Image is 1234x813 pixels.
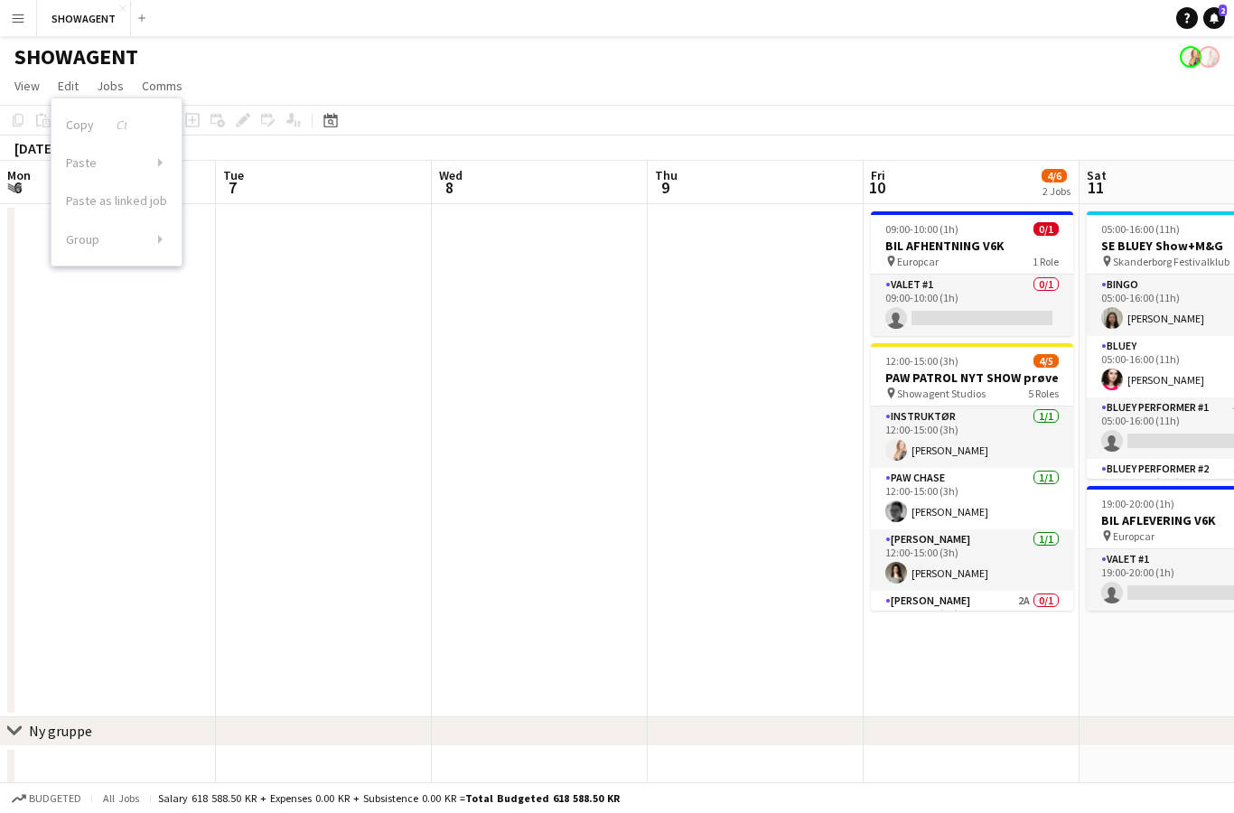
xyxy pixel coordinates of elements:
[14,78,40,94] span: View
[465,791,620,805] span: Total Budgeted 618 588.50 KR
[868,177,885,198] span: 10
[1042,169,1067,182] span: 4/6
[885,222,958,236] span: 09:00-10:00 (1h)
[1219,5,1227,16] span: 2
[9,789,84,808] button: Budgeted
[1113,255,1229,268] span: Skanderborg Festivalklub
[885,354,958,368] span: 12:00-15:00 (3h)
[29,792,81,805] span: Budgeted
[655,167,678,183] span: Thu
[1180,46,1201,68] app-user-avatar: Carolina Lybeck-Nørgaard
[871,591,1073,652] app-card-role: [PERSON_NAME]2A0/112:00-15:00 (3h)
[1203,7,1225,29] a: 2
[1087,167,1107,183] span: Sat
[1033,354,1059,368] span: 4/5
[871,468,1073,529] app-card-role: PAW CHASE1/112:00-15:00 (3h)[PERSON_NAME]
[142,78,182,94] span: Comms
[1042,184,1070,198] div: 2 Jobs
[5,177,31,198] span: 6
[871,167,885,183] span: Fri
[135,74,190,98] a: Comms
[436,177,463,198] span: 8
[99,791,143,805] span: All jobs
[652,177,678,198] span: 9
[51,74,86,98] a: Edit
[1084,177,1107,198] span: 11
[1028,387,1059,400] span: 5 Roles
[871,406,1073,468] app-card-role: INSTRUKTØR1/112:00-15:00 (3h)[PERSON_NAME]
[89,74,131,98] a: Jobs
[14,43,138,70] h1: SHOWAGENT
[97,78,124,94] span: Jobs
[158,791,620,805] div: Salary 618 588.50 KR + Expenses 0.00 KR + Subsistence 0.00 KR =
[14,139,56,157] div: [DATE]
[1033,222,1059,236] span: 0/1
[1033,255,1059,268] span: 1 Role
[58,78,79,94] span: Edit
[220,177,244,198] span: 7
[871,275,1073,336] app-card-role: Valet #10/109:00-10:00 (1h)
[1113,529,1155,543] span: Europcar
[223,167,244,183] span: Tue
[29,722,92,740] div: Ny gruppe
[1101,222,1180,236] span: 05:00-16:00 (11h)
[1198,46,1220,68] app-user-avatar: Carolina Lybeck-Nørgaard
[871,369,1073,386] h3: PAW PATROL NYT SHOW prøve
[871,529,1073,591] app-card-role: [PERSON_NAME]1/112:00-15:00 (3h)[PERSON_NAME]
[897,387,986,400] span: Showagent Studios
[897,255,939,268] span: Europcar
[871,238,1073,254] h3: BIL AFHENTNING V6K
[7,167,31,183] span: Mon
[37,1,131,36] button: SHOWAGENT
[439,167,463,183] span: Wed
[1101,497,1174,510] span: 19:00-20:00 (1h)
[7,74,47,98] a: View
[871,343,1073,611] app-job-card: 12:00-15:00 (3h)4/5PAW PATROL NYT SHOW prøve Showagent Studios5 RolesINSTRUKTØR1/112:00-15:00 (3h...
[871,211,1073,336] app-job-card: 09:00-10:00 (1h)0/1BIL AFHENTNING V6K Europcar1 RoleValet #10/109:00-10:00 (1h)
